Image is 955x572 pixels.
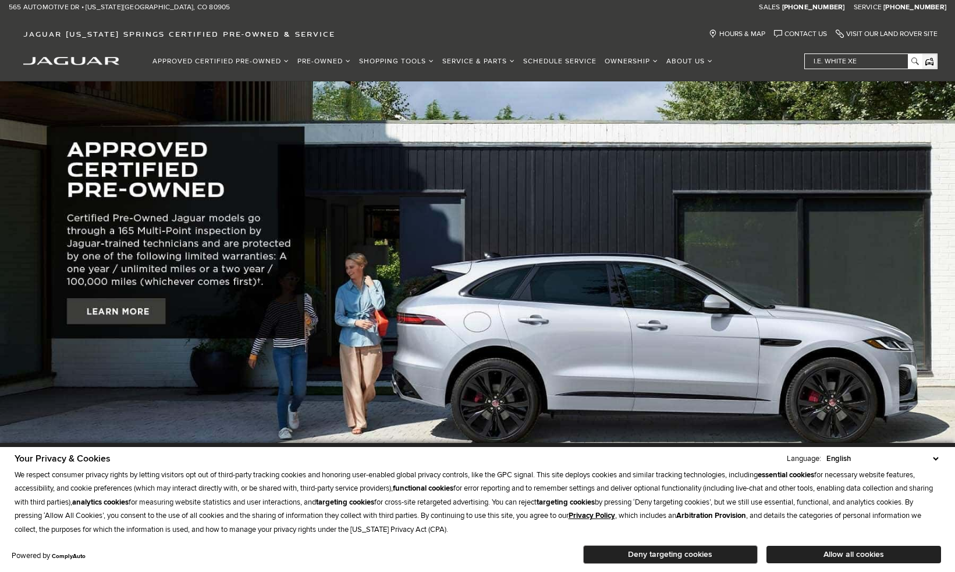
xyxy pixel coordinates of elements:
[52,553,86,560] a: ComplyAuto
[393,484,453,493] strong: functional cookies
[23,30,335,38] span: Jaguar [US_STATE] Springs Certified Pre-Owned & Service
[9,3,230,12] a: 565 Automotive Dr • [US_STATE][GEOGRAPHIC_DATA], CO 80905
[15,469,941,537] p: We respect consumer privacy rights by letting visitors opt out of third-party tracking cookies an...
[15,453,111,464] span: Your Privacy & Cookies
[709,30,765,38] a: Hours & Map
[519,51,601,71] a: Schedule Service
[23,55,119,65] a: jaguar
[883,3,946,12] a: [PHONE_NUMBER]
[854,3,882,12] span: Service
[583,545,758,564] button: Deny targeting cookies
[676,511,746,520] strong: Arbitration Provision
[438,51,519,71] a: Service & Parts
[766,546,941,563] button: Allow all cookies
[758,470,814,480] strong: essential cookies
[148,51,293,71] a: Approved Certified Pre-Owned
[355,51,438,71] a: Shopping Tools
[662,51,717,71] a: About Us
[836,30,938,38] a: Visit Our Land Rover Site
[17,30,341,38] a: Jaguar [US_STATE] Springs Certified Pre-Owned & Service
[782,3,845,12] a: [PHONE_NUMBER]
[293,51,355,71] a: Pre-Owned
[759,3,780,12] span: Sales
[316,498,374,507] strong: targeting cookies
[787,455,821,463] div: Language:
[12,552,86,560] div: Powered by
[601,51,662,71] a: Ownership
[823,453,941,464] select: Language Select
[805,54,921,69] input: i.e. White XE
[774,30,827,38] a: Contact Us
[569,511,615,520] a: Privacy Policy
[72,498,129,507] strong: analytics cookies
[23,57,119,65] img: Jaguar
[537,498,595,507] strong: targeting cookies
[148,51,717,71] nav: Main Navigation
